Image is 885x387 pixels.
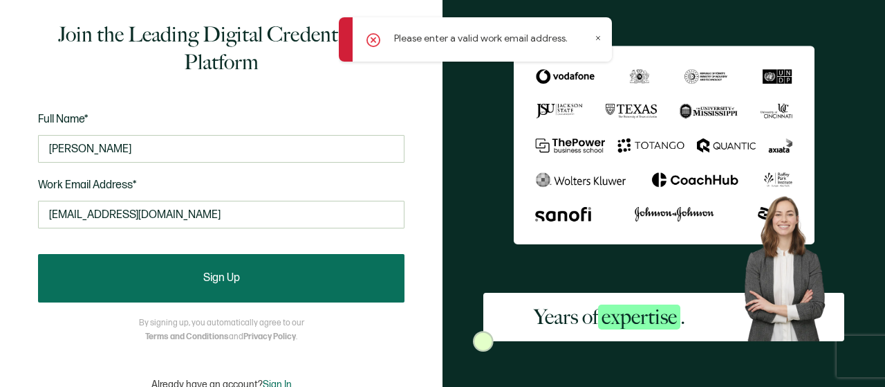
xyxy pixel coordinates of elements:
[38,113,88,126] span: Full Name*
[38,179,137,192] span: Work Email Address*
[145,332,229,342] a: Terms and Conditions
[38,135,404,163] input: Jane Doe
[38,201,404,228] input: Enter your work email address
[394,31,568,46] p: Please enter a valid work email address.
[203,273,240,284] span: Sign Up
[736,189,844,341] img: Sertifier Signup - Years of <span class="strong-h">expertise</span>. Hero
[473,331,494,352] img: Sertifier Signup
[514,46,814,244] img: Sertifier Signup - Years of <span class="strong-h">expertise</span>.
[534,303,685,331] h2: Years of .
[38,254,404,303] button: Sign Up
[139,316,304,344] p: By signing up, you automatically agree to our and .
[598,305,680,330] span: expertise
[38,21,404,76] h1: Join the Leading Digital Credentialing Platform
[243,332,296,342] a: Privacy Policy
